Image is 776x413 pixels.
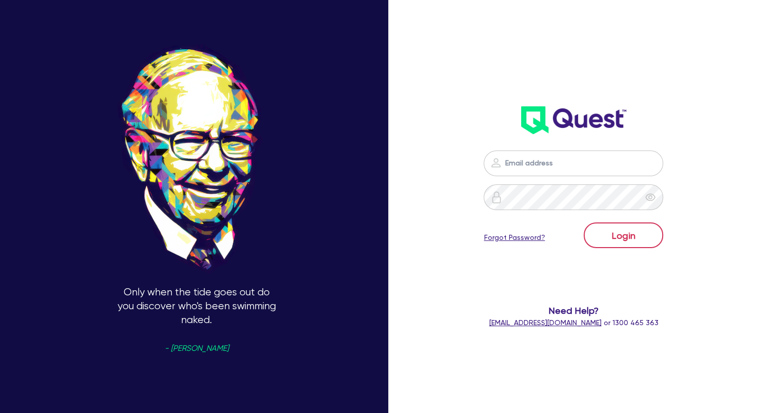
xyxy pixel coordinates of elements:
[473,304,674,317] span: Need Help?
[484,151,663,176] input: Email address
[490,157,502,169] img: icon-password
[645,192,655,202] span: eye
[489,318,658,327] span: or 1300 465 363
[489,318,601,327] a: [EMAIL_ADDRESS][DOMAIN_NAME]
[484,232,545,243] a: Forgot Password?
[584,222,663,248] button: Login
[165,345,229,352] span: - [PERSON_NAME]
[490,191,503,203] img: icon-password
[521,106,626,134] img: wH2k97JdezQIQAAAABJRU5ErkJggg==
